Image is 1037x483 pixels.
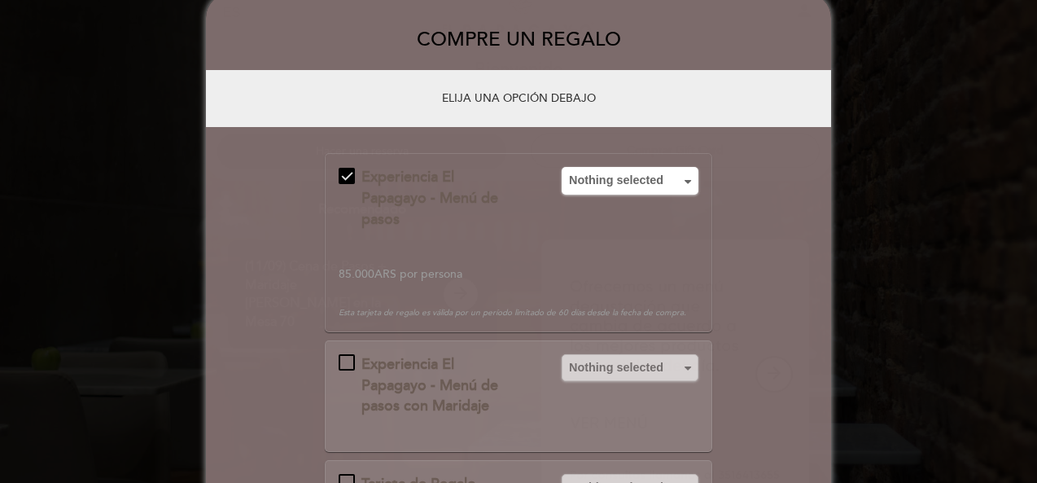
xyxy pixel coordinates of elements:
div: Experiencia El Papagayo - Menú de pasos con Maridaje [361,354,518,417]
md-checkbox: Experiencia El Papagayo - Menú de pasos con Maridaje [339,354,542,417]
div: Esta tarjeta de regalo es válida por un período limitado de 60 días desde la fecha de compra. [339,307,698,318]
button: Nothing selected [562,167,698,194]
span: Nothing selected [569,359,691,375]
div: Experiencia El Papagayo - Menú de pasos [361,167,518,230]
div: ELIJA UNA OPCIÓN DEBAJO [225,79,812,119]
button: Nothing selected [562,354,698,381]
span: Nothing selected [569,172,691,188]
md-checkbox: Experiencia El Papagayo - Menú de pasos [339,167,542,230]
div: 85.000ARS por persona [339,250,698,283]
h3: COMPRE UN REGALO [206,10,831,70]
